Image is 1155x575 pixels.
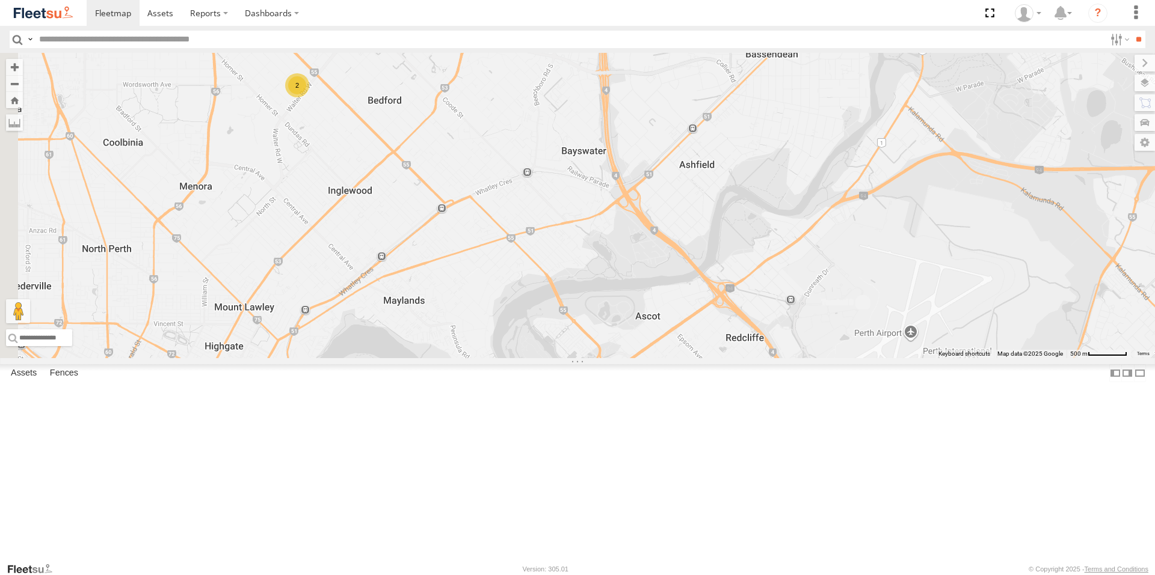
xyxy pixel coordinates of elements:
button: Zoom out [6,75,23,92]
label: Dock Summary Table to the Left [1109,364,1121,382]
label: Measure [6,114,23,131]
label: Fences [44,365,84,382]
label: Map Settings [1135,134,1155,151]
label: Dock Summary Table to the Right [1121,364,1133,382]
span: Map data ©2025 Google [997,350,1063,357]
div: Wayne Betts [1011,4,1046,22]
button: Drag Pegman onto the map to open Street View [6,299,30,323]
label: Assets [5,365,43,382]
div: 2 [285,73,309,97]
label: Hide Summary Table [1134,364,1146,382]
span: 500 m [1070,350,1088,357]
button: Zoom in [6,59,23,75]
button: Zoom Home [6,92,23,108]
a: Terms and Conditions [1085,565,1148,573]
button: Keyboard shortcuts [938,350,990,358]
label: Search Query [25,31,35,48]
button: Map scale: 500 m per 62 pixels [1067,350,1131,358]
div: Version: 305.01 [523,565,568,573]
a: Terms [1137,351,1150,356]
i: ? [1088,4,1107,23]
label: Search Filter Options [1106,31,1132,48]
div: © Copyright 2025 - [1029,565,1148,573]
a: Visit our Website [7,563,62,575]
img: fleetsu-logo-horizontal.svg [12,5,75,21]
